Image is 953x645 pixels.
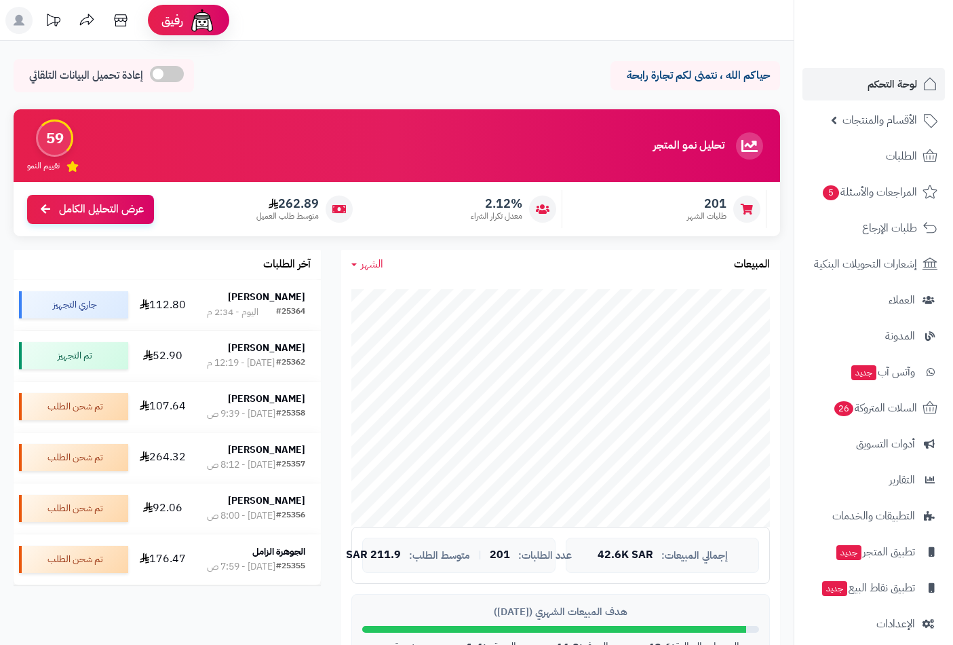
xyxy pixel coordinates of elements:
span: وآتس آب [850,363,915,382]
span: | [478,550,482,560]
a: الإعدادات [802,608,945,640]
div: [DATE] - 9:39 ص [207,407,275,421]
span: 211.9 SAR [346,549,401,561]
span: رفيق [161,12,183,29]
span: جديد [822,581,847,596]
span: متوسط الطلب: [409,550,470,561]
div: #25364 [276,306,305,319]
span: طلبات الإرجاع [862,219,917,238]
span: إشعارات التحويلات البنكية [814,255,917,274]
p: حياكم الله ، نتمنى لكم تجارة رابحة [621,68,770,84]
span: الأقسام والمنتجات [842,111,917,130]
span: متوسط طلب العميل [256,210,319,222]
div: تم التجهيز [19,342,128,369]
h3: المبيعات [734,259,770,271]
a: أدوات التسويق [802,428,945,460]
td: 52.90 [134,331,191,381]
div: #25355 [276,560,305,574]
span: 42.6K SAR [598,549,653,561]
span: 201 [490,549,510,561]
a: التطبيقات والخدمات [802,500,945,532]
div: [DATE] - 12:19 م [207,356,275,370]
strong: الجوهرة الزامل [252,545,305,559]
div: تم شحن الطلب [19,495,128,522]
span: إعادة تحميل البيانات التلقائي [29,68,143,84]
img: logo-2.png [861,10,940,39]
a: وآتس آبجديد [802,356,945,388]
div: #25356 [276,509,305,523]
div: #25358 [276,407,305,421]
div: [DATE] - 8:00 ص [207,509,275,523]
td: 176.47 [134,534,191,585]
span: الطلبات [886,147,917,166]
span: 262.89 [256,196,319,211]
span: 201 [687,196,726,211]
span: التطبيقات والخدمات [832,506,915,526]
a: إشعارات التحويلات البنكية [802,248,945,280]
div: [DATE] - 8:12 ص [207,458,275,472]
span: تقييم النمو [27,160,60,172]
strong: [PERSON_NAME] [228,290,305,304]
span: أدوات التسويق [856,435,915,454]
span: معدل تكرار الشراء [471,210,522,222]
div: جاري التجهيز [19,291,128,318]
span: 2.12% [471,196,522,211]
span: جديد [851,365,876,380]
div: #25357 [276,458,305,472]
h3: آخر الطلبات [263,259,311,271]
div: اليوم - 2:34 م [207,306,258,319]
td: 92.06 [134,483,191,534]
h3: تحليل نمو المتجر [653,140,724,152]
div: #25362 [276,356,305,370]
a: الشهر [351,257,383,272]
a: طلبات الإرجاع [802,212,945,244]
a: التقارير [802,464,945,496]
a: تطبيق نقاط البيعجديد [802,572,945,604]
strong: [PERSON_NAME] [228,443,305,457]
a: الطلبات [802,140,945,172]
div: هدف المبيعات الشهري ([DATE]) [362,605,759,619]
span: المدونة [885,327,915,346]
span: السلات المتروكة [833,399,917,418]
span: 26 [834,401,854,417]
strong: [PERSON_NAME] [228,494,305,508]
span: عدد الطلبات: [518,550,572,561]
div: تم شحن الطلب [19,444,128,471]
strong: [PERSON_NAME] [228,341,305,355]
a: لوحة التحكم [802,68,945,100]
span: عرض التحليل الكامل [59,202,144,217]
span: العملاء [889,291,915,310]
strong: [PERSON_NAME] [228,392,305,406]
a: تحديثات المنصة [36,7,70,37]
div: [DATE] - 7:59 ص [207,560,275,574]
span: إجمالي المبيعات: [661,550,728,561]
td: 112.80 [134,280,191,330]
span: لوحة التحكم [868,75,917,94]
span: 5 [822,185,840,201]
td: 264.32 [134,432,191,483]
img: ai-face.png [189,7,216,34]
td: 107.64 [134,382,191,432]
a: العملاء [802,284,945,316]
div: تم شحن الطلب [19,546,128,573]
a: المدونة [802,320,945,352]
span: المراجعات والأسئلة [821,183,917,202]
span: تطبيق نقاط البيع [821,578,915,597]
span: الإعدادات [876,614,915,633]
a: المراجعات والأسئلة5 [802,176,945,208]
span: الشهر [361,256,383,272]
span: جديد [836,545,861,560]
a: تطبيق المتجرجديد [802,536,945,568]
span: التقارير [889,471,915,490]
span: طلبات الشهر [687,210,726,222]
a: السلات المتروكة26 [802,392,945,424]
div: تم شحن الطلب [19,393,128,420]
span: تطبيق المتجر [835,542,915,561]
a: عرض التحليل الكامل [27,195,154,224]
